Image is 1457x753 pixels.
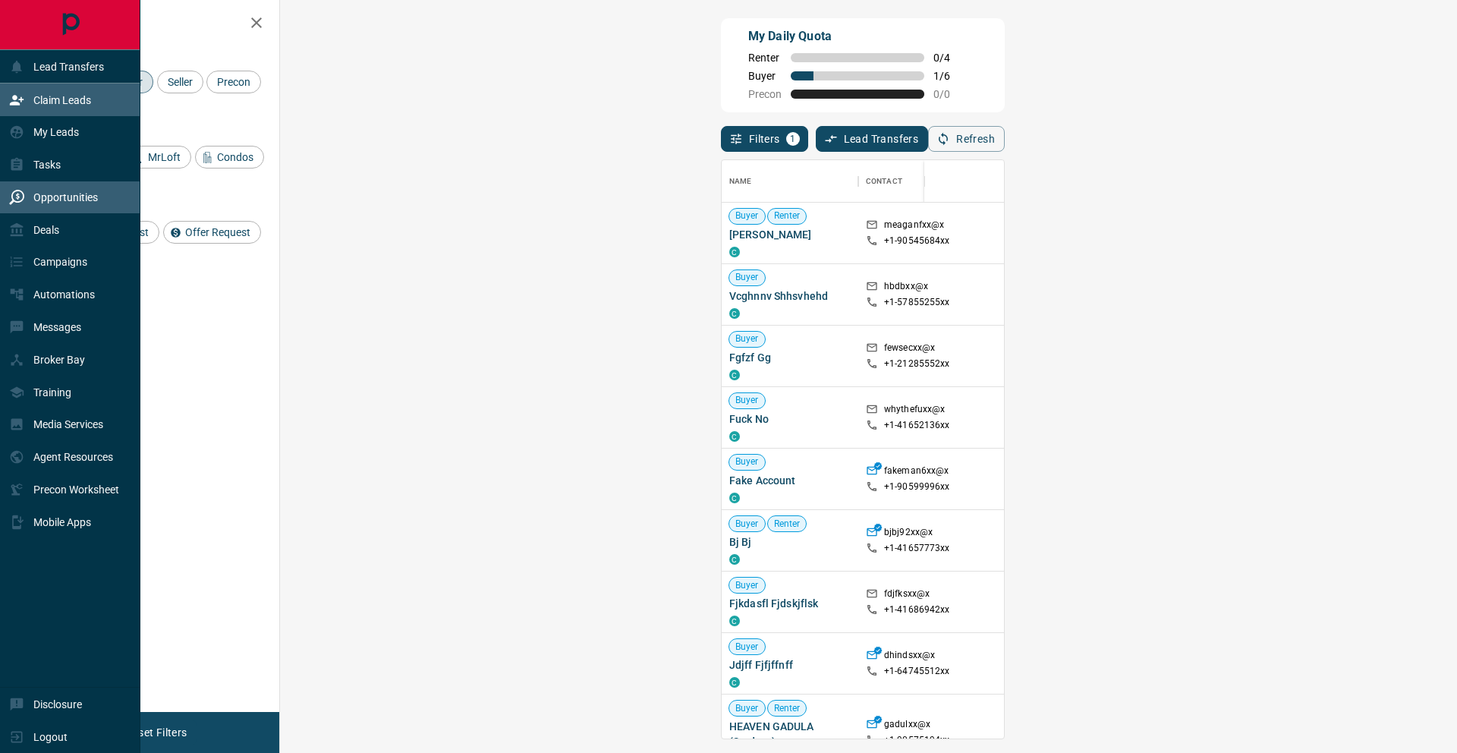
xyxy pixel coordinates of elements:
[126,146,191,169] div: MrLoft
[768,518,807,531] span: Renter
[866,160,902,203] div: Contact
[933,52,967,64] span: 0 / 4
[884,465,949,480] p: fakeman6xx@x
[729,493,740,503] div: condos.ca
[157,71,203,93] div: Seller
[729,596,851,611] span: Fjkdasfl Fjdskjflsk
[884,542,950,555] p: +1- 41657773xx
[195,146,264,169] div: Condos
[788,134,798,144] span: 1
[884,358,950,370] p: +1- 21285552xx
[884,235,950,247] p: +1- 90545684xx
[143,151,186,163] span: MrLoft
[162,76,198,88] span: Seller
[729,160,752,203] div: Name
[884,342,935,358] p: fewsecxx@x
[729,370,740,380] div: condos.ca
[884,665,950,678] p: +1- 64745512xx
[884,734,950,747] p: +1- 90575194xx
[748,88,782,100] span: Precon
[729,411,851,427] span: Fuck No
[884,419,950,432] p: +1- 41652136xx
[729,616,740,626] div: condos.ca
[933,70,967,82] span: 1 / 6
[729,247,740,257] div: condos.ca
[933,88,967,100] span: 0 / 0
[884,718,930,734] p: gadulxx@x
[206,71,261,93] div: Precon
[729,210,765,222] span: Buyer
[884,588,930,603] p: fdjfksxx@x
[748,70,782,82] span: Buyer
[729,271,765,284] span: Buyer
[729,677,740,688] div: condos.ca
[180,226,256,238] span: Offer Request
[884,219,944,235] p: meaganfxx@x
[722,160,858,203] div: Name
[884,296,950,309] p: +1- 57855255xx
[748,27,967,46] p: My Daily Quota
[884,603,950,616] p: +1- 41686942xx
[49,15,264,33] h2: Filters
[729,288,851,304] span: Vcghnnv Shhsvhehd
[115,720,197,745] button: Reset Filters
[768,702,807,715] span: Renter
[729,455,765,468] span: Buyer
[729,431,740,442] div: condos.ca
[729,702,765,715] span: Buyer
[858,160,980,203] div: Contact
[729,554,740,565] div: condos.ca
[816,126,929,152] button: Lead Transfers
[163,221,261,244] div: Offer Request
[729,332,765,345] span: Buyer
[884,280,928,296] p: hbdbxx@x
[884,526,933,542] p: bjbj92xx@x
[729,657,851,673] span: Jdjff Fjfjffnff
[748,52,782,64] span: Renter
[884,649,935,665] p: dhindsxx@x
[729,534,851,550] span: Bj Bj
[729,394,765,407] span: Buyer
[928,126,1005,152] button: Refresh
[729,227,851,242] span: [PERSON_NAME]
[768,210,807,222] span: Renter
[212,76,256,88] span: Precon
[729,641,765,654] span: Buyer
[729,473,851,488] span: Fake Account
[212,151,259,163] span: Condos
[729,719,851,749] span: HEAVEN GADULA (Student)
[729,350,851,365] span: Fgfzf Gg
[721,126,808,152] button: Filters1
[729,579,765,592] span: Buyer
[884,403,946,419] p: whythefuxx@x
[884,480,950,493] p: +1- 90599996xx
[729,308,740,319] div: condos.ca
[729,518,765,531] span: Buyer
